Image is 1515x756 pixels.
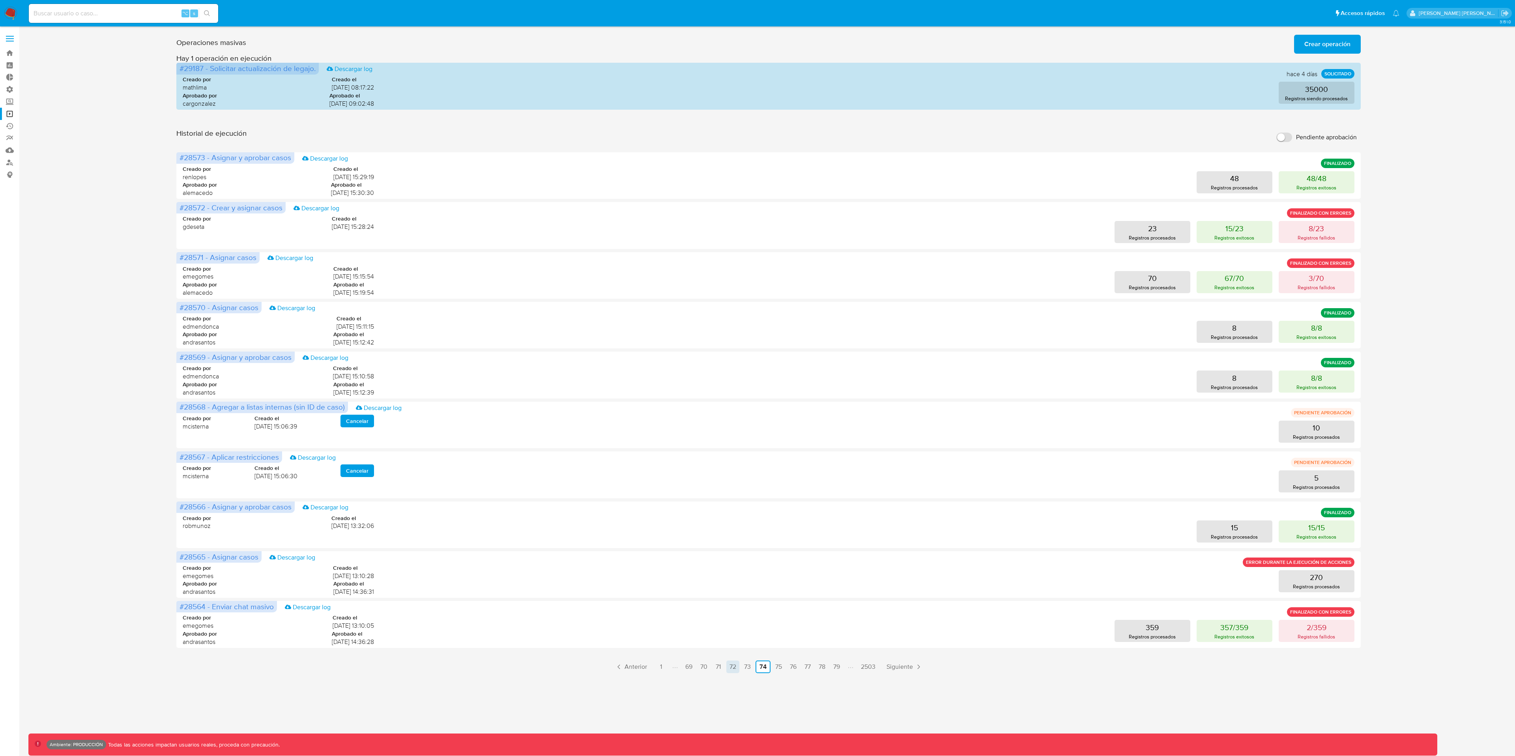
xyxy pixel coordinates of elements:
[193,9,195,17] span: s
[1419,9,1498,17] p: leidy.martinez@mercadolibre.com.co
[182,9,188,17] span: ⌥
[106,741,280,749] p: Todas las acciones impactan usuarios reales, proceda con precaución.
[199,8,215,19] button: search-icon
[1341,9,1385,17] span: Accesos rápidos
[29,8,218,19] input: Buscar usuario o caso...
[50,743,103,746] p: Ambiente: PRODUCCIÓN
[1393,10,1399,17] a: Notificaciones
[1501,9,1509,17] a: Salir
